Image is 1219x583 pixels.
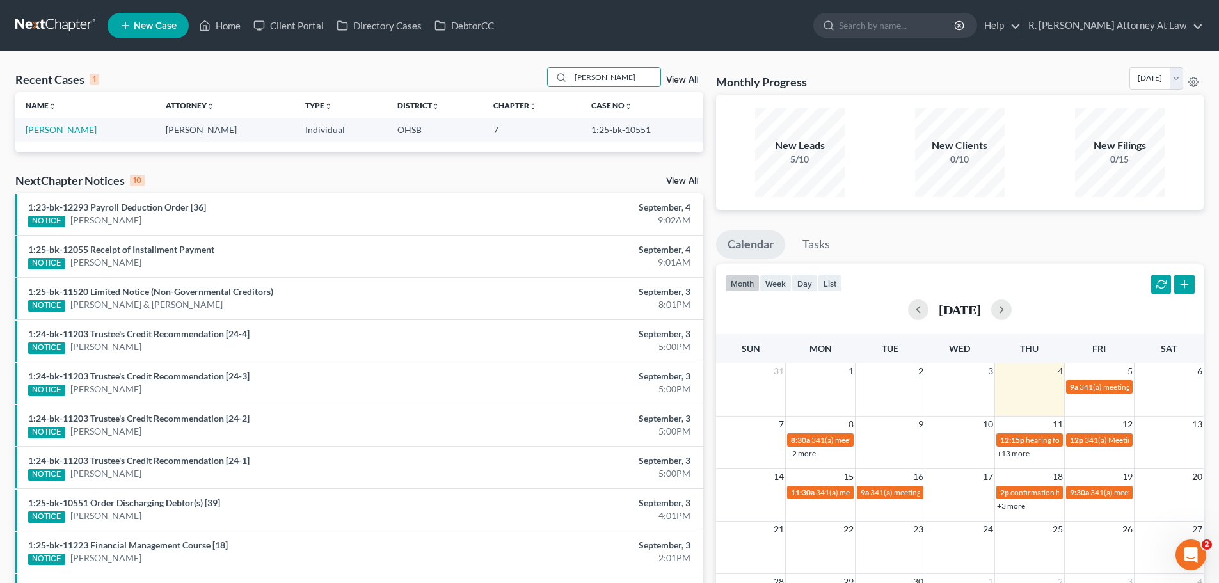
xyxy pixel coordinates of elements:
[760,275,792,292] button: week
[1121,469,1134,484] span: 19
[193,14,247,37] a: Home
[478,412,690,425] div: September, 3
[861,488,869,497] span: 9a
[912,522,925,537] span: 23
[387,118,483,141] td: OHSB
[982,469,994,484] span: 17
[26,100,56,110] a: Nameunfold_more
[28,202,206,212] a: 1:23-bk-12293 Payroll Deduction Order [36]
[772,522,785,537] span: 21
[1070,435,1083,445] span: 12p
[915,153,1005,166] div: 0/10
[28,328,250,339] a: 1:24-bk-11203 Trustee's Credit Recommendation [24-4]
[28,469,65,481] div: NOTICE
[49,102,56,110] i: unfold_more
[70,256,141,269] a: [PERSON_NAME]
[28,342,65,354] div: NOTICE
[1196,363,1204,379] span: 6
[1075,138,1165,153] div: New Filings
[666,177,698,186] a: View All
[70,509,141,522] a: [PERSON_NAME]
[397,100,440,110] a: Districtunfold_more
[811,435,935,445] span: 341(a) meeting for [PERSON_NAME]
[134,21,177,31] span: New Case
[1126,363,1134,379] span: 5
[1020,343,1039,354] span: Thu
[791,488,815,497] span: 11:30a
[847,363,855,379] span: 1
[997,501,1025,511] a: +3 more
[70,425,141,438] a: [PERSON_NAME]
[982,522,994,537] span: 24
[28,286,273,297] a: 1:25-bk-11520 Limited Notice (Non-Governmental Creditors)
[571,68,660,86] input: Search by name...
[70,214,141,227] a: [PERSON_NAME]
[1051,469,1064,484] span: 18
[428,14,500,37] a: DebtorCC
[1022,14,1203,37] a: R. [PERSON_NAME] Attorney At Law
[478,539,690,552] div: September, 3
[330,14,428,37] a: Directory Cases
[772,469,785,484] span: 14
[755,153,845,166] div: 5/10
[791,435,810,445] span: 8:30a
[28,413,250,424] a: 1:24-bk-11203 Trustee's Credit Recommendation [24-2]
[28,497,220,508] a: 1:25-bk-10551 Order Discharging Debtor(s) [39]
[949,343,970,354] span: Wed
[1056,363,1064,379] span: 4
[70,383,141,395] a: [PERSON_NAME]
[978,14,1021,37] a: Help
[432,102,440,110] i: unfold_more
[1191,417,1204,432] span: 13
[777,417,785,432] span: 7
[1121,522,1134,537] span: 26
[917,363,925,379] span: 2
[478,370,690,383] div: September, 3
[1051,417,1064,432] span: 11
[207,102,214,110] i: unfold_more
[28,258,65,269] div: NOTICE
[1051,522,1064,537] span: 25
[788,449,816,458] a: +2 more
[305,100,332,110] a: Typeunfold_more
[483,118,581,141] td: 7
[15,173,145,188] div: NextChapter Notices
[70,467,141,480] a: [PERSON_NAME]
[28,554,65,565] div: NOTICE
[15,72,99,87] div: Recent Cases
[28,385,65,396] div: NOTICE
[478,467,690,480] div: 5:00PM
[997,449,1030,458] a: +13 more
[847,417,855,432] span: 8
[28,244,214,255] a: 1:25-bk-12055 Receipt of Installment Payment
[1191,469,1204,484] span: 20
[939,303,981,316] h2: [DATE]
[1075,153,1165,166] div: 0/15
[70,552,141,564] a: [PERSON_NAME]
[1026,435,1124,445] span: hearing for [PERSON_NAME]
[478,201,690,214] div: September, 4
[818,275,842,292] button: list
[982,417,994,432] span: 10
[917,417,925,432] span: 9
[26,124,97,135] a: [PERSON_NAME]
[742,343,760,354] span: Sun
[625,102,632,110] i: unfold_more
[28,511,65,523] div: NOTICE
[1000,435,1024,445] span: 12:15p
[816,488,939,497] span: 341(a) meeting for [PERSON_NAME]
[1070,382,1078,392] span: 9a
[882,343,898,354] span: Tue
[529,102,537,110] i: unfold_more
[666,76,698,84] a: View All
[1175,539,1206,570] iframe: Intercom live chat
[70,340,141,353] a: [PERSON_NAME]
[493,100,537,110] a: Chapterunfold_more
[716,74,807,90] h3: Monthly Progress
[1191,522,1204,537] span: 27
[28,300,65,312] div: NOTICE
[28,371,250,381] a: 1:24-bk-11203 Trustee's Credit Recommendation [24-3]
[1010,488,1154,497] span: confirmation hearing for [PERSON_NAME]
[130,175,145,186] div: 10
[915,138,1005,153] div: New Clients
